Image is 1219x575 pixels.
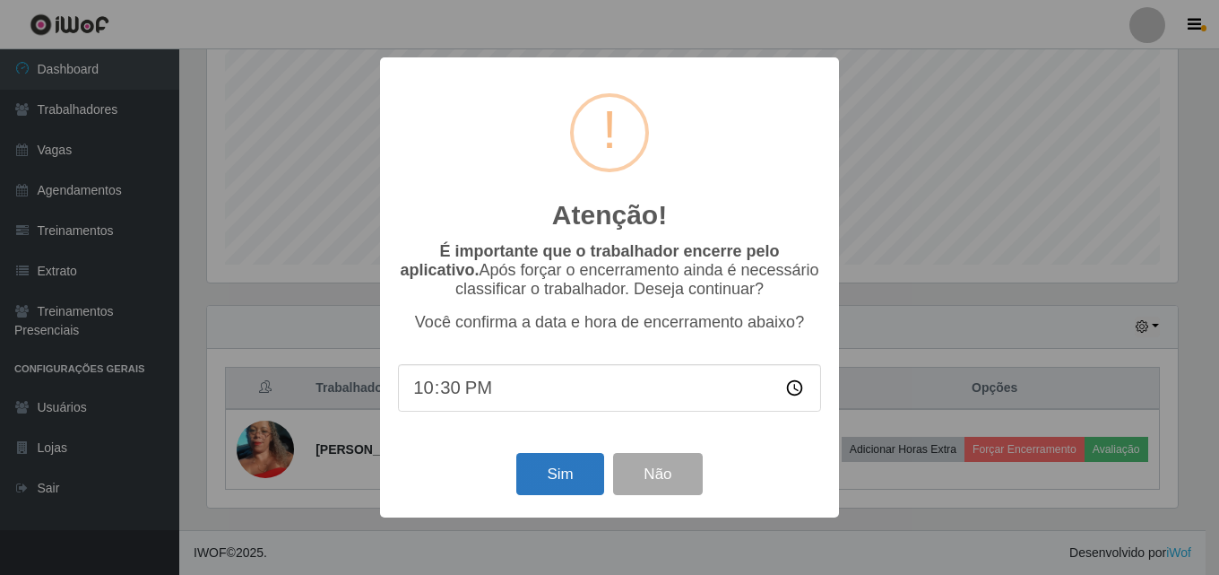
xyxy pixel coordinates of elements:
[613,453,702,495] button: Não
[516,453,603,495] button: Sim
[400,242,779,279] b: É importante que o trabalhador encerre pelo aplicativo.
[398,313,821,332] p: Você confirma a data e hora de encerramento abaixo?
[398,242,821,299] p: Após forçar o encerramento ainda é necessário classificar o trabalhador. Deseja continuar?
[552,199,667,231] h2: Atenção!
